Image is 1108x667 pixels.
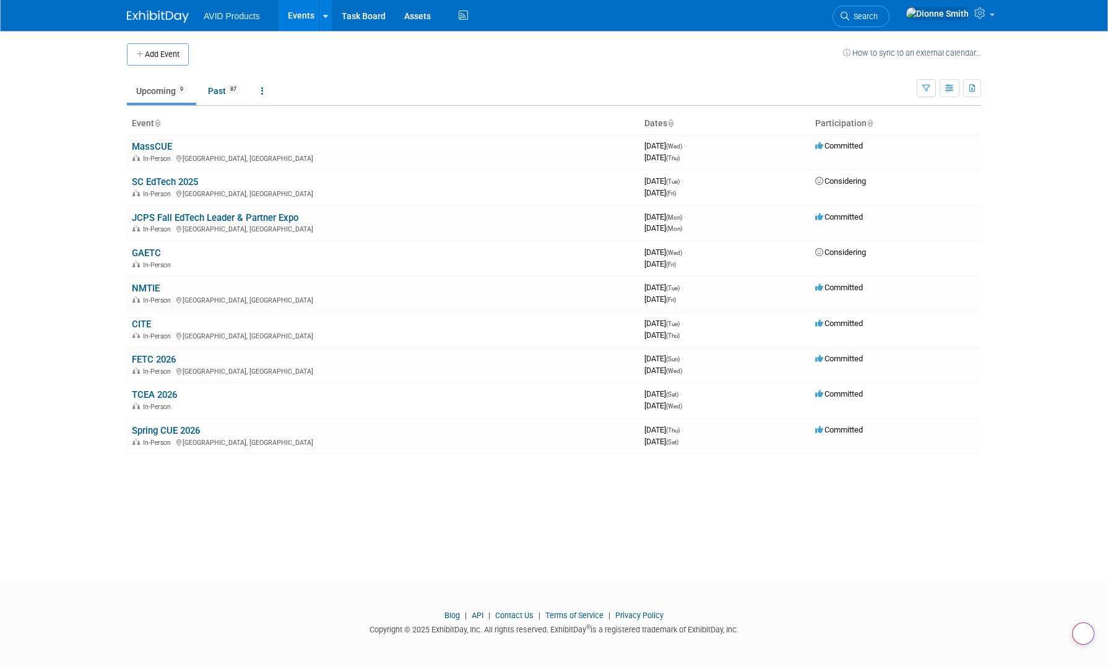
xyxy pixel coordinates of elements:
[682,354,683,363] span: -
[644,389,682,398] span: [DATE]
[639,113,810,134] th: Dates
[132,437,634,447] div: [GEOGRAPHIC_DATA], [GEOGRAPHIC_DATA]
[815,212,863,222] span: Committed
[644,153,680,162] span: [DATE]
[666,285,680,291] span: (Tue)
[666,439,678,445] span: (Sat)
[644,212,686,222] span: [DATE]
[143,155,175,163] span: In-Person
[143,368,175,376] span: In-Person
[132,366,634,376] div: [GEOGRAPHIC_DATA], [GEOGRAPHIC_DATA]
[132,212,298,223] a: JCPS Fall EdTech Leader & Partner Expo
[644,319,683,328] span: [DATE]
[644,223,682,233] span: [DATE]
[684,247,686,257] span: -
[815,354,863,363] span: Committed
[666,214,682,221] span: (Mon)
[132,330,634,340] div: [GEOGRAPHIC_DATA], [GEOGRAPHIC_DATA]
[667,118,673,128] a: Sort by Start Date
[843,48,981,58] a: How to sync to an external calendar...
[132,190,140,196] img: In-Person Event
[644,176,683,186] span: [DATE]
[644,188,676,197] span: [DATE]
[815,283,863,292] span: Committed
[644,437,678,446] span: [DATE]
[132,283,160,294] a: NMTIE
[545,611,604,620] a: Terms of Service
[666,143,682,150] span: (Wed)
[132,439,140,445] img: In-Person Event
[132,425,200,436] a: Spring CUE 2026
[815,176,866,186] span: Considering
[132,176,198,187] a: SC EdTech 2025
[644,366,682,375] span: [DATE]
[154,118,160,128] a: Sort by Event Name
[666,332,680,339] span: (Thu)
[132,153,634,163] div: [GEOGRAPHIC_DATA], [GEOGRAPHIC_DATA]
[485,611,493,620] span: |
[867,118,873,128] a: Sort by Participation Type
[132,368,140,374] img: In-Person Event
[143,332,175,340] span: In-Person
[833,6,889,27] a: Search
[644,141,686,150] span: [DATE]
[906,7,969,20] img: Dionne Smith
[644,401,682,410] span: [DATE]
[682,425,683,434] span: -
[132,296,140,303] img: In-Person Event
[666,403,682,410] span: (Wed)
[143,190,175,198] span: In-Person
[143,296,175,304] span: In-Person
[132,332,140,338] img: In-Person Event
[199,79,249,103] a: Past87
[586,624,591,630] sup: ®
[444,611,460,620] a: Blog
[682,176,683,186] span: -
[132,389,177,400] a: TCEA 2026
[815,319,863,328] span: Committed
[684,212,686,222] span: -
[615,611,664,620] a: Privacy Policy
[227,85,240,94] span: 87
[132,354,176,365] a: FETC 2026
[666,427,680,434] span: (Thu)
[644,283,683,292] span: [DATE]
[644,247,686,257] span: [DATE]
[143,261,175,269] span: In-Person
[644,330,680,340] span: [DATE]
[462,611,470,620] span: |
[815,425,863,434] span: Committed
[666,249,682,256] span: (Wed)
[127,11,189,23] img: ExhibitDay
[143,225,175,233] span: In-Person
[644,354,683,363] span: [DATE]
[644,295,676,304] span: [DATE]
[176,85,187,94] span: 9
[810,113,981,134] th: Participation
[644,259,676,269] span: [DATE]
[666,356,680,363] span: (Sun)
[132,247,161,259] a: GAETC
[815,141,863,150] span: Committed
[132,155,140,161] img: In-Person Event
[666,321,680,327] span: (Tue)
[666,155,680,161] span: (Thu)
[143,403,175,411] span: In-Person
[666,225,682,232] span: (Mon)
[849,12,878,21] span: Search
[644,425,683,434] span: [DATE]
[132,225,140,231] img: In-Person Event
[815,389,863,398] span: Committed
[682,319,683,328] span: -
[472,611,483,620] a: API
[666,296,676,303] span: (Fri)
[605,611,613,620] span: |
[666,178,680,185] span: (Tue)
[132,141,172,152] a: MassCUE
[815,247,866,257] span: Considering
[684,141,686,150] span: -
[132,319,151,330] a: CITE
[127,43,189,66] button: Add Event
[666,368,682,374] span: (Wed)
[204,11,260,21] span: AVID Products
